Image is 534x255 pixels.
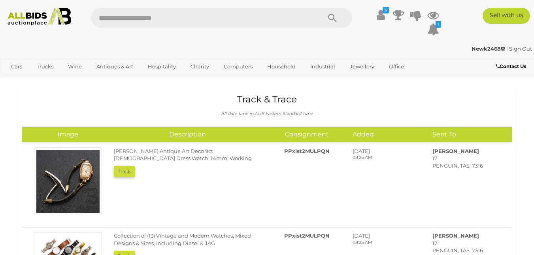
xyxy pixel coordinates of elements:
img: Allbids.com.au [4,8,75,26]
a: Newk2468 [472,45,506,52]
b: [PERSON_NAME] [432,148,479,154]
b: PPxist2MULPQN [284,232,330,239]
img: Lavina Antique Art Deco 9ct Ladies Dress Watch, 14mm, Working [34,147,102,215]
span: Description [169,130,206,138]
a: [GEOGRAPHIC_DATA] [37,73,103,86]
b: Contact Us [496,63,526,69]
a: Hospitality [143,60,181,73]
a: 1 [427,22,439,36]
span: [PERSON_NAME] Antique Art Deco 9ct [DEMOGRAPHIC_DATA] Dress Watch, 14mm, Working [114,148,252,162]
button: Track [114,166,135,177]
a: Sports [6,73,32,86]
a: Jewellery [345,60,379,73]
span: Sent To [432,130,456,138]
span: Collection of (13) Vintage and Modern Watches, Mixed Designs & Sizes, Including Diesel & JAG [114,232,251,246]
a: Office [384,60,409,73]
a: Sign Out [509,45,532,52]
strong: Newk2468 [472,45,505,52]
p: 08:25 AM [353,240,421,246]
p: 08:25 AM [353,155,421,161]
a: Industrial [305,60,340,73]
i: All date time in AUS Eastern Standard Time [221,111,313,116]
button: Search [313,8,352,28]
div: 17 PENGUIN, TAS, 7316 [426,232,506,254]
b: PPxist2MULPQN [284,148,330,154]
i: $ [383,7,389,13]
span: Image [58,130,78,138]
a: Charity [185,60,214,73]
div: 17 PENGUIN, TAS, 7316 [426,147,506,170]
span: [DATE] [353,148,370,154]
a: Computers [219,60,258,73]
a: Trucks [32,60,58,73]
span: Added [353,130,374,138]
span: Consignment [285,130,329,138]
span: [DATE] [353,232,370,239]
a: Cars [6,60,27,73]
b: [PERSON_NAME] [432,232,479,239]
a: Sell with us [483,8,530,24]
a: Wine [63,60,87,73]
a: Contact Us [496,62,528,71]
i: 1 [436,21,441,28]
a: $ [375,8,387,22]
h1: Track & Trace [28,94,506,104]
a: Household [262,60,301,73]
span: | [506,45,508,52]
a: Antiques & Art [91,60,138,73]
